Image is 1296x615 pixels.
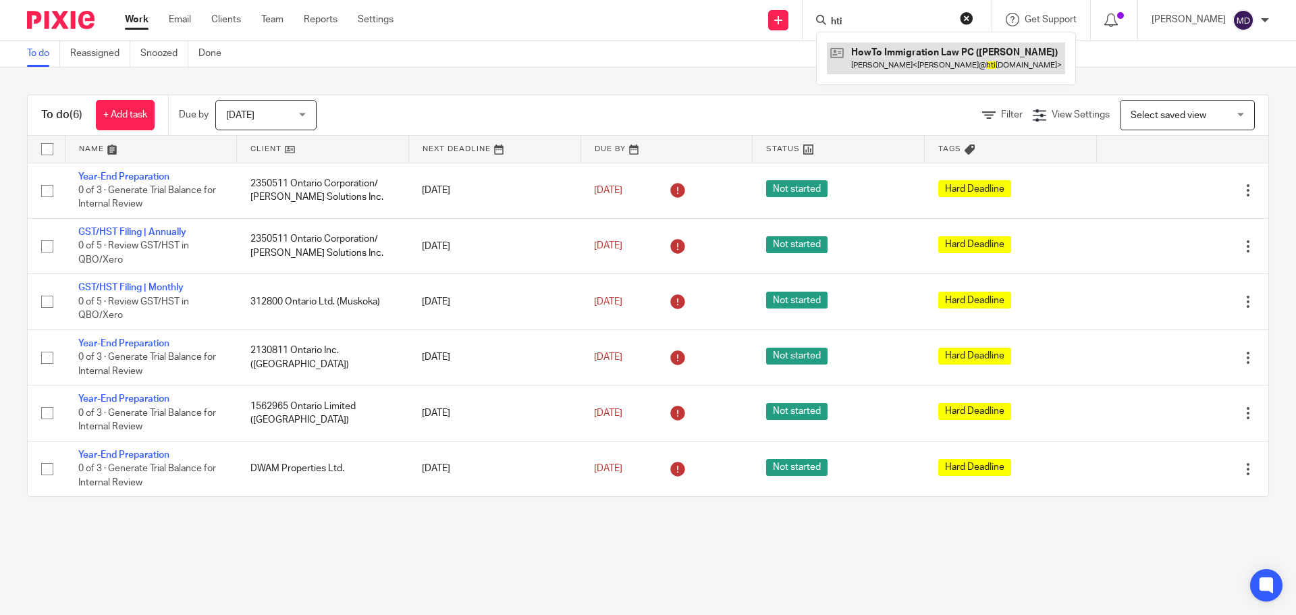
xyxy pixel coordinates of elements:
[237,163,409,218] td: 2350511 Ontario Corporation/ [PERSON_NAME] Solutions Inc.
[237,274,409,329] td: 312800 Ontario Ltd. (Muskoka)
[125,13,148,26] a: Work
[78,297,189,321] span: 0 of 5 · Review GST/HST in QBO/Xero
[938,145,961,153] span: Tags
[78,186,216,209] span: 0 of 3 · Generate Trial Balance for Internal Review
[766,459,828,476] span: Not started
[78,394,169,404] a: Year-End Preparation
[594,352,622,362] span: [DATE]
[78,228,186,237] a: GST/HST Filing | Annually
[78,352,216,376] span: 0 of 3 · Generate Trial Balance for Internal Review
[27,11,94,29] img: Pixie
[766,403,828,420] span: Not started
[237,441,409,496] td: DWAM Properties Ltd.
[766,236,828,253] span: Not started
[960,11,973,25] button: Clear
[594,186,622,195] span: [DATE]
[179,108,209,122] p: Due by
[70,109,82,120] span: (6)
[70,41,130,67] a: Reassigned
[304,13,337,26] a: Reports
[408,218,580,273] td: [DATE]
[78,283,184,292] a: GST/HST Filing | Monthly
[140,41,188,67] a: Snoozed
[211,13,241,26] a: Clients
[96,100,155,130] a: + Add task
[27,41,60,67] a: To do
[408,385,580,441] td: [DATE]
[594,464,622,473] span: [DATE]
[594,242,622,251] span: [DATE]
[594,408,622,418] span: [DATE]
[237,218,409,273] td: 2350511 Ontario Corporation/ [PERSON_NAME] Solutions Inc.
[938,348,1011,365] span: Hard Deadline
[830,16,951,28] input: Search
[237,385,409,441] td: 1562965 Ontario Limited ([GEOGRAPHIC_DATA])
[1131,111,1206,120] span: Select saved view
[1001,110,1023,119] span: Filter
[78,339,169,348] a: Year-End Preparation
[41,108,82,122] h1: To do
[261,13,283,26] a: Team
[78,408,216,432] span: 0 of 3 · Generate Trial Balance for Internal Review
[766,292,828,309] span: Not started
[198,41,232,67] a: Done
[766,348,828,365] span: Not started
[938,292,1011,309] span: Hard Deadline
[408,274,580,329] td: [DATE]
[237,329,409,385] td: 2130811 Ontario Inc. ([GEOGRAPHIC_DATA])
[938,459,1011,476] span: Hard Deadline
[938,403,1011,420] span: Hard Deadline
[1233,9,1254,31] img: svg%3E
[78,242,189,265] span: 0 of 5 · Review GST/HST in QBO/Xero
[766,180,828,197] span: Not started
[408,329,580,385] td: [DATE]
[78,172,169,182] a: Year-End Preparation
[78,464,216,487] span: 0 of 3 · Generate Trial Balance for Internal Review
[226,111,254,120] span: [DATE]
[358,13,394,26] a: Settings
[1025,15,1077,24] span: Get Support
[78,450,169,460] a: Year-End Preparation
[594,297,622,306] span: [DATE]
[938,236,1011,253] span: Hard Deadline
[938,180,1011,197] span: Hard Deadline
[1152,13,1226,26] p: [PERSON_NAME]
[408,163,580,218] td: [DATE]
[1052,110,1110,119] span: View Settings
[408,441,580,496] td: [DATE]
[169,13,191,26] a: Email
